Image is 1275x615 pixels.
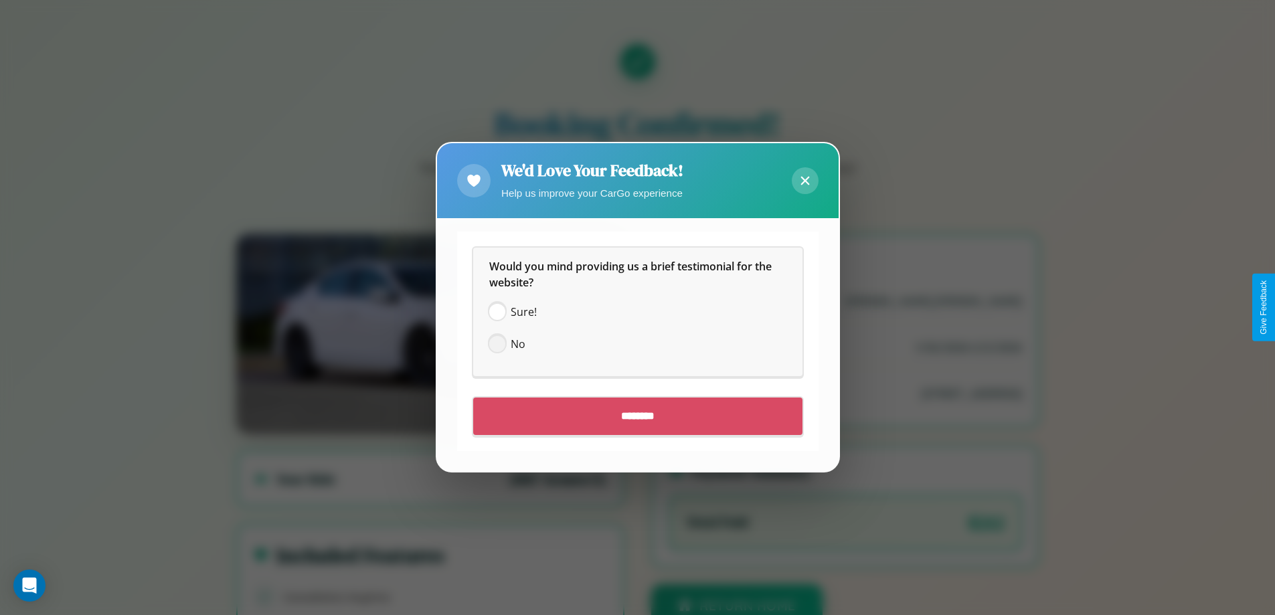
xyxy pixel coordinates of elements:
h2: We'd Love Your Feedback! [501,159,683,181]
p: Help us improve your CarGo experience [501,184,683,202]
div: Give Feedback [1259,280,1268,335]
span: Would you mind providing us a brief testimonial for the website? [489,260,774,290]
span: Sure! [511,304,537,321]
div: Open Intercom Messenger [13,569,46,602]
span: No [511,337,525,353]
